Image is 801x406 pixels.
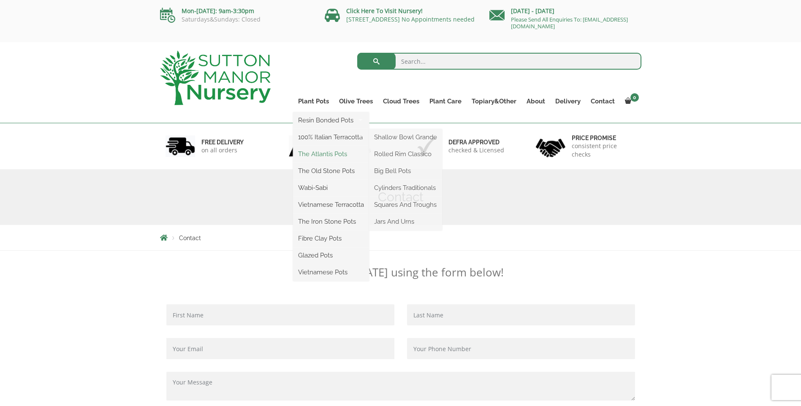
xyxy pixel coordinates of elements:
a: Fibre Clay Pots [293,232,369,245]
nav: Breadcrumbs [160,234,641,241]
p: [DATE] - [DATE] [489,6,641,16]
h6: FREE DELIVERY [201,138,244,146]
input: Your Email [166,338,394,359]
a: The Old Stone Pots [293,165,369,177]
a: Olive Trees [334,95,378,107]
a: Jars And Urns [369,215,442,228]
a: Contact [586,95,620,107]
a: Plant Care [424,95,467,107]
a: The Atlantis Pots [293,148,369,160]
a: Vietnamese Pots [293,266,369,279]
a: Shallow Bowl Grande [369,131,442,143]
p: consistent price checks [572,142,636,159]
a: About [521,95,550,107]
h6: Defra approved [448,138,504,146]
a: The Iron Stone Pots [293,215,369,228]
input: Search... [357,53,641,70]
p: Contact us [DATE] using the form below! [160,265,641,279]
a: Cloud Trees [378,95,424,107]
img: 4.jpg [536,133,565,159]
span: 0 [630,93,639,102]
a: 100% Italian Terracotta [293,131,369,143]
img: 2.jpg [289,135,318,157]
p: checked & Licensed [448,146,504,154]
a: Delivery [550,95,586,107]
a: Big Bell Pots [369,165,442,177]
p: on all orders [201,146,244,154]
img: logo [160,51,271,105]
a: Plant Pots [293,95,334,107]
p: Saturdays&Sundays: Closed [160,16,312,23]
a: Vietnamese Terracotta [293,198,369,211]
a: Rolled Rim Classico [369,148,442,160]
a: Resin Bonded Pots [293,114,369,127]
input: First Name [166,304,394,325]
input: Last Name [407,304,635,325]
a: Cylinders Traditionals [369,181,442,194]
img: 1.jpg [166,135,195,157]
a: [STREET_ADDRESS] No Appointments needed [346,15,475,23]
a: 0 [620,95,641,107]
a: Click Here To Visit Nursery! [346,7,423,15]
a: Squares And Troughs [369,198,442,211]
a: Please Send All Enquiries To: [EMAIL_ADDRESS][DOMAIN_NAME] [511,16,628,30]
a: Topiary&Other [467,95,521,107]
a: Glazed Pots [293,249,369,262]
p: Mon-[DATE]: 9am-3:30pm [160,6,312,16]
a: Wabi-Sabi [293,181,369,194]
h1: Contact [160,189,641,205]
h6: Price promise [572,134,636,142]
span: Contact [179,235,201,241]
input: Your Phone Number [407,338,635,359]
